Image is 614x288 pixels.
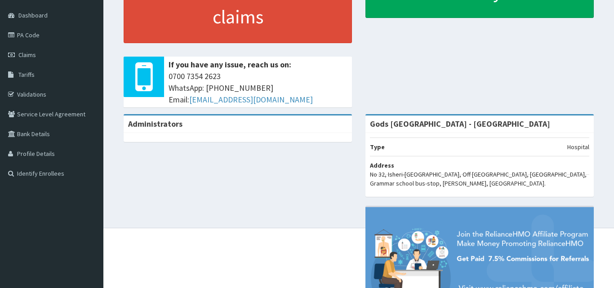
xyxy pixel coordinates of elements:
span: Dashboard [18,11,48,19]
b: If you have any issue, reach us on: [169,59,291,70]
strong: Gods [GEOGRAPHIC_DATA] - [GEOGRAPHIC_DATA] [370,119,550,129]
p: Hospital [567,142,589,151]
p: No 32, Isheri-[GEOGRAPHIC_DATA], Off [GEOGRAPHIC_DATA], [GEOGRAPHIC_DATA], Grammar school bus-sto... [370,170,589,188]
a: [EMAIL_ADDRESS][DOMAIN_NAME] [189,94,313,105]
b: Administrators [128,119,182,129]
b: Address [370,161,394,169]
span: Tariffs [18,71,35,79]
b: Type [370,143,385,151]
span: 0700 7354 2623 WhatsApp: [PHONE_NUMBER] Email: [169,71,347,105]
span: Claims [18,51,36,59]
